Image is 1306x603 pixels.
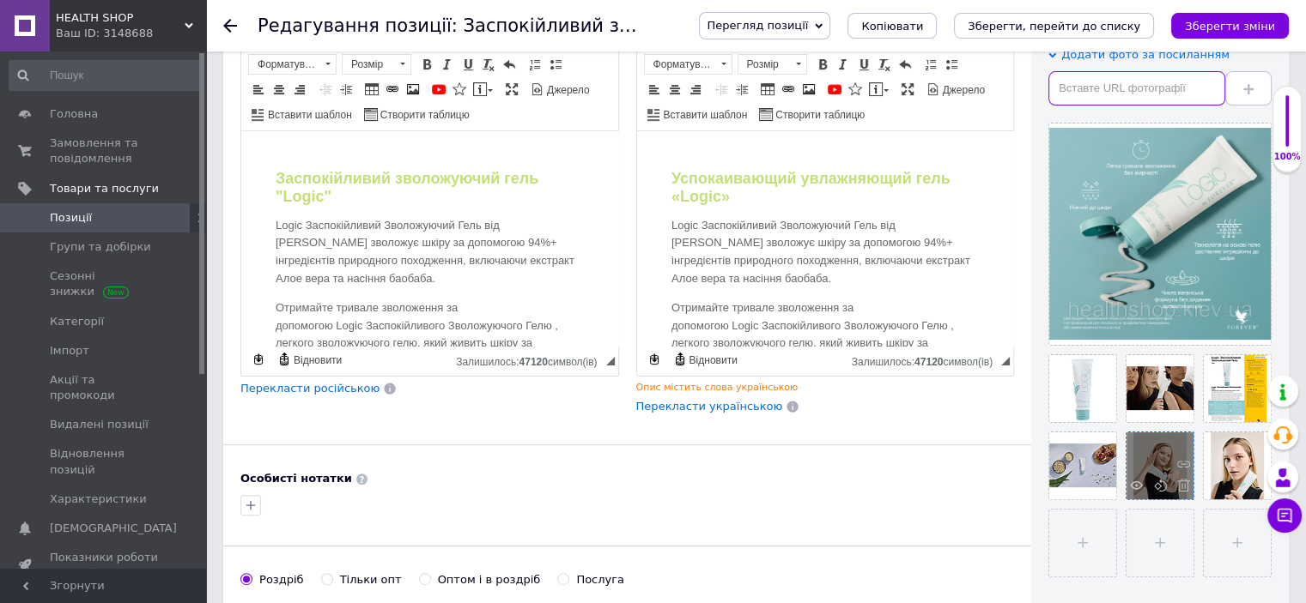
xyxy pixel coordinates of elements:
span: Розмір [738,55,790,74]
span: Акції та промокоди [50,372,159,403]
a: Вставити повідомлення [866,80,891,99]
span: Відновити [291,353,342,368]
span: [DEMOGRAPHIC_DATA] [50,521,177,536]
span: Форматування [645,55,715,74]
span: 47120 [914,356,943,368]
iframe: Редактор, 51767708-DCF3-4F6A-BD5C-9EF1545C5BFC [637,131,1014,346]
a: Підкреслений (Ctrl+U) [854,55,873,74]
input: Пошук [9,60,203,91]
span: Групи та добірки [50,239,151,255]
a: Вставити/видалити нумерований список [525,55,544,74]
a: Таблиця [758,80,777,99]
span: Вставити шаблон [265,108,352,123]
span: Копіювати [861,20,923,33]
iframe: Редактор, 499F536B-DD8A-4114-8583-9EAAE0BA6BAB [241,131,618,346]
div: 100% Якість заповнення [1273,86,1302,172]
a: Зображення [799,80,818,99]
div: Тільки опт [340,572,402,588]
a: Вставити іконку [846,80,865,99]
div: Ваш ID: 3148688 [56,26,206,41]
span: Джерело [940,83,986,98]
a: Максимізувати [502,80,521,99]
a: Повернути (Ctrl+Z) [896,55,914,74]
i: Зберегти, перейти до списку [968,20,1140,33]
a: Вставити/видалити нумерований список [921,55,940,74]
a: Зробити резервну копію зараз [249,350,268,369]
button: Чат з покупцем [1267,498,1302,533]
a: Форматування [644,54,732,75]
div: Послуга [576,572,624,588]
span: 47120 [519,356,547,368]
a: Додати відео з YouTube [825,80,844,99]
a: Курсив (Ctrl+I) [438,55,457,74]
span: Видалені позиції [50,417,149,432]
a: По центру [665,80,684,99]
a: Додати відео з YouTube [429,80,448,99]
a: Жирний (Ctrl+B) [813,55,832,74]
span: Джерело [544,83,590,98]
h1: Редагування позиції: Заспокійливий зволожуючий гель "Logic" [258,15,857,36]
span: Додати фото за посиланням [1061,48,1230,61]
p: Отримайте тривале зволоження за допомогою Logic Заспокійливого Зволожуючого Гелю , легкого зволож... [34,168,343,311]
a: Вставити шаблон [249,105,355,124]
div: Повернутися назад [223,19,237,33]
span: Перегляд позиції [707,19,808,32]
span: Відновити [687,353,738,368]
span: Характеристики [50,491,147,507]
a: По центру [270,80,289,99]
button: Зберегти, перейти до списку [954,13,1154,39]
span: Показники роботи компанії [50,550,159,581]
a: Вставити іконку [450,80,469,99]
a: Створити таблицю [361,105,472,124]
span: Форматування [249,55,319,74]
a: Вставити/видалити маркований список [942,55,961,74]
a: Зменшити відступ [316,80,335,99]
span: Головна [50,106,98,122]
a: Зменшити відступ [712,80,731,99]
span: Створити таблицю [773,108,865,123]
button: Копіювати [847,13,937,39]
span: Імпорт [50,343,89,359]
a: Джерело [924,80,988,99]
a: Таблиця [362,80,381,99]
a: Створити таблицю [756,105,867,124]
a: Вставити шаблон [645,105,750,124]
a: Розмір [738,54,807,75]
a: По лівому краю [645,80,664,99]
span: Потягніть для зміни розмірів [1001,357,1010,365]
a: По правому краю [290,80,309,99]
span: Відновлення позицій [50,446,159,477]
div: 100% [1273,151,1301,163]
div: Оптом і в роздріб [438,572,541,588]
div: Роздріб [259,572,304,588]
span: Перекласти українською [636,400,783,413]
a: Зображення [404,80,422,99]
a: Курсив (Ctrl+I) [834,55,853,74]
a: Жирний (Ctrl+B) [417,55,436,74]
a: Максимізувати [898,80,917,99]
a: Відновити [671,350,740,369]
a: Повернути (Ctrl+Z) [500,55,519,74]
a: Вставити/Редагувати посилання (Ctrl+L) [383,80,402,99]
span: Позиції [50,210,92,226]
a: Вставити повідомлення [471,80,495,99]
span: Товари та послуги [50,181,159,196]
i: Зберегти зміни [1185,20,1275,33]
a: Відновити [275,350,344,369]
a: Розмір [342,54,411,75]
a: Форматування [248,54,337,75]
span: Потягніть для зміни розмірів [606,357,615,365]
div: Кiлькiсть символiв [456,352,605,368]
span: Перекласти російською [240,382,380,395]
button: Зберегти зміни [1171,13,1289,39]
span: Розмір [343,55,394,74]
a: Зробити резервну копію зараз [645,350,664,369]
span: HEALTH SHOP [56,10,185,26]
div: Опис містить слова українською [636,381,1015,394]
span: Сезонні знижки [50,268,159,299]
a: По лівому краю [249,80,268,99]
a: Підкреслений (Ctrl+U) [459,55,477,74]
